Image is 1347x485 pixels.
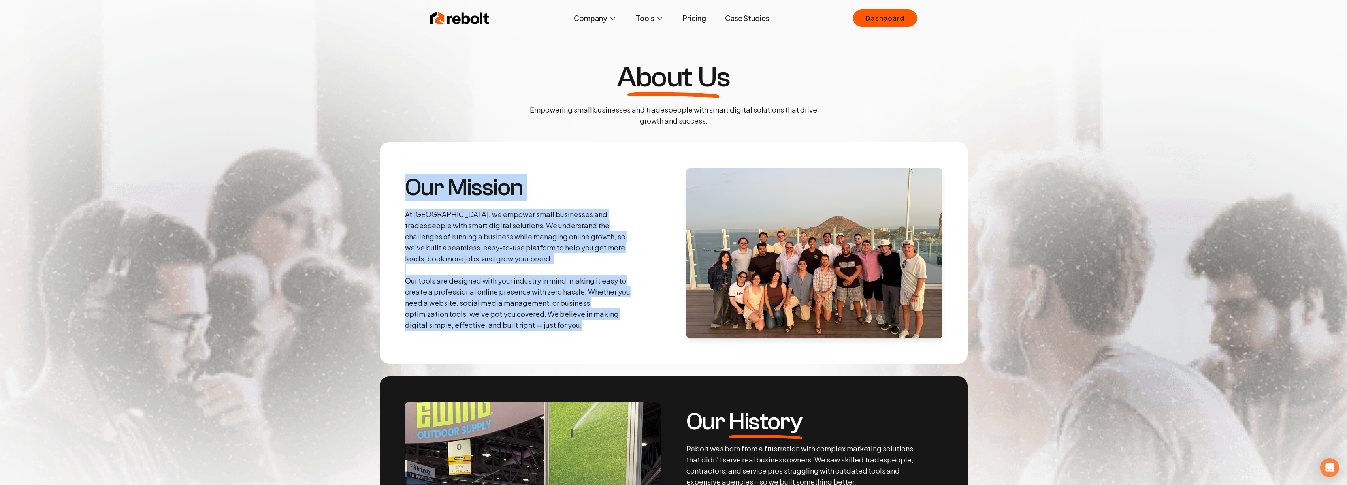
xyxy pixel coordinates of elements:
[729,410,803,434] span: History
[686,168,942,338] img: About
[686,410,914,434] h3: Our
[617,63,730,92] h1: About Us
[430,10,490,26] img: Rebolt Logo
[1320,458,1339,477] div: Open Intercom Messenger
[853,9,917,27] a: Dashboard
[405,209,633,331] p: At [GEOGRAPHIC_DATA], we empower small businesses and tradespeople with smart digital solutions. ...
[676,10,712,26] a: Pricing
[567,10,623,26] button: Company
[719,10,776,26] a: Case Studies
[629,10,670,26] button: Tools
[405,176,633,199] h3: Our Mission
[524,104,824,126] p: Empowering small businesses and tradespeople with smart digital solutions that drive growth and s...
